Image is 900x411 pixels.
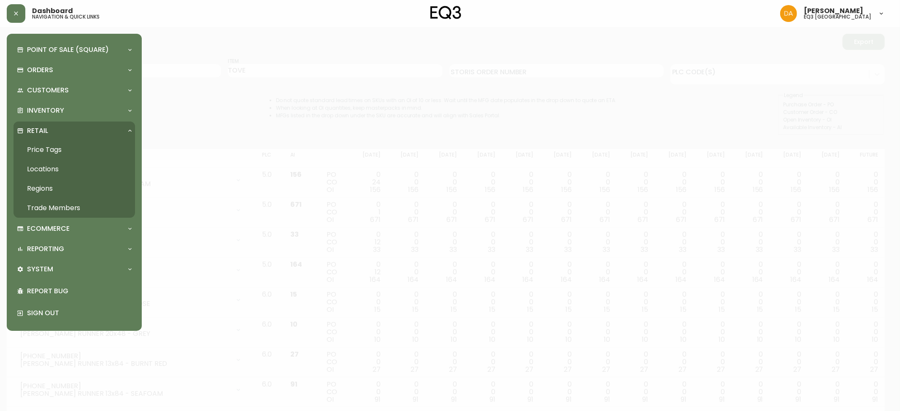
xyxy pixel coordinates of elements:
[14,140,135,160] a: Price Tags
[27,265,53,274] p: System
[27,65,53,75] p: Orders
[14,160,135,179] a: Locations
[27,106,64,115] p: Inventory
[14,198,135,218] a: Trade Members
[14,61,135,79] div: Orders
[32,14,100,19] h5: navigation & quick links
[14,280,135,302] div: Report Bug
[14,81,135,100] div: Customers
[14,219,135,238] div: Ecommerce
[32,8,73,14] span: Dashboard
[780,5,797,22] img: dd1a7e8db21a0ac8adbf82b84ca05374
[27,224,70,233] p: Ecommerce
[27,45,109,54] p: Point of Sale (Square)
[27,86,69,95] p: Customers
[14,179,135,198] a: Regions
[430,6,462,19] img: logo
[14,260,135,279] div: System
[27,308,132,318] p: Sign Out
[804,14,871,19] h5: eq3 [GEOGRAPHIC_DATA]
[27,287,132,296] p: Report Bug
[14,41,135,59] div: Point of Sale (Square)
[14,302,135,324] div: Sign Out
[14,101,135,120] div: Inventory
[27,126,48,135] p: Retail
[804,8,863,14] span: [PERSON_NAME]
[14,122,135,140] div: Retail
[14,240,135,258] div: Reporting
[27,244,64,254] p: Reporting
